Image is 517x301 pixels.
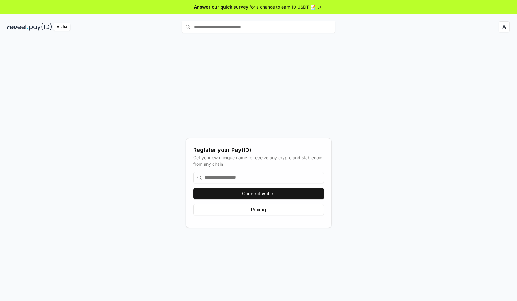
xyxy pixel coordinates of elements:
[193,146,324,154] div: Register your Pay(ID)
[194,4,248,10] span: Answer our quick survey
[193,154,324,167] div: Get your own unique name to receive any crypto and stablecoin, from any chain
[250,4,315,10] span: for a chance to earn 10 USDT 📝
[193,204,324,215] button: Pricing
[7,23,28,31] img: reveel_dark
[29,23,52,31] img: pay_id
[193,188,324,199] button: Connect wallet
[53,23,70,31] div: Alpha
